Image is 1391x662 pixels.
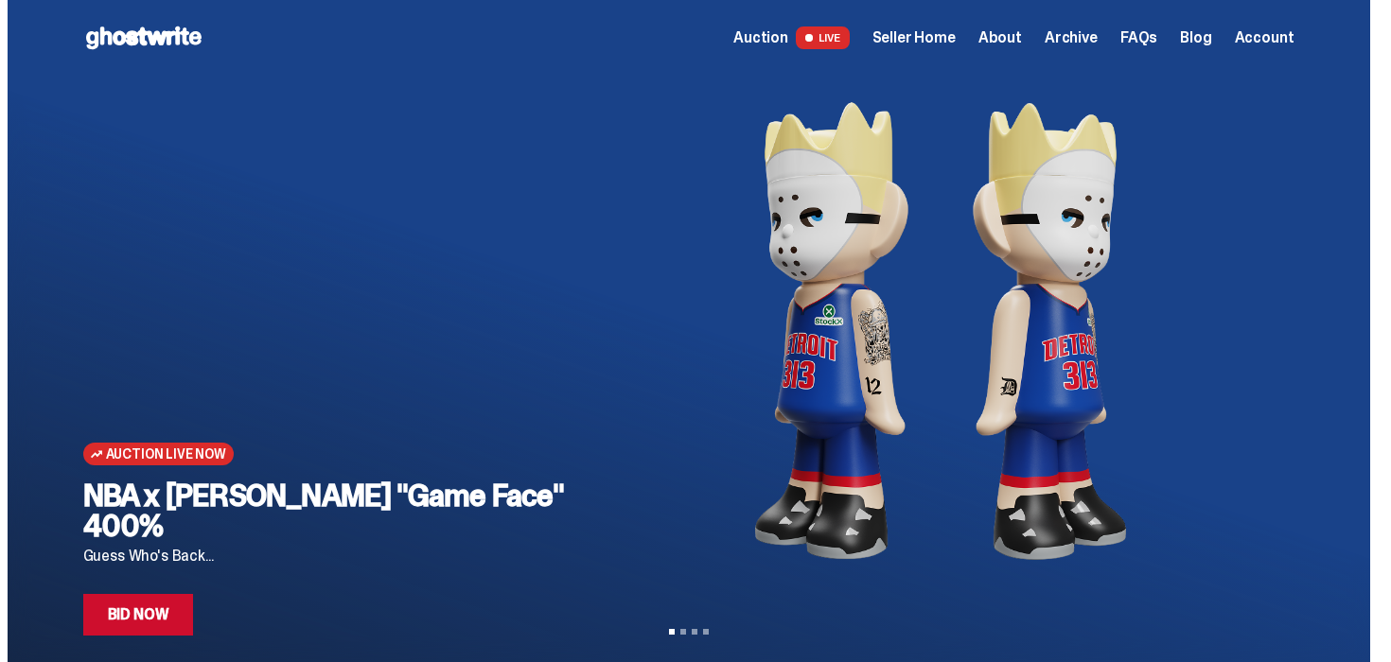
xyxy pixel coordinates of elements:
span: Auction Live Now [106,446,226,462]
img: NBA x Eminem "Game Face" 400% [618,76,1264,586]
a: About [978,30,1022,45]
button: View slide 3 [692,629,697,635]
button: View slide 2 [680,629,686,635]
a: Blog [1180,30,1211,45]
a: Auction LIVE [733,26,849,49]
h2: NBA x [PERSON_NAME] "Game Face" 400% [83,480,588,541]
span: LIVE [796,26,850,49]
a: Bid Now [83,594,194,636]
a: Archive [1045,30,1098,45]
button: View slide 1 [669,629,675,635]
a: Seller Home [872,30,956,45]
button: View slide 4 [703,629,709,635]
a: Account [1235,30,1294,45]
p: Guess Who's Back... [83,549,588,564]
a: FAQs [1120,30,1157,45]
span: Auction [733,30,788,45]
